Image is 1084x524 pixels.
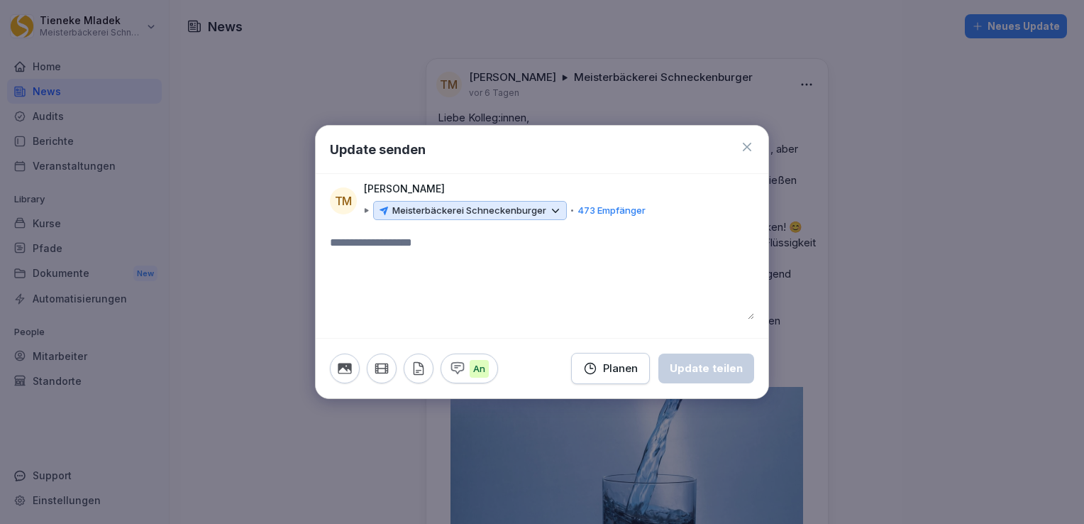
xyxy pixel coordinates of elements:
div: Update teilen [670,361,743,376]
button: Update teilen [658,354,754,383]
button: An [441,354,498,383]
p: An [470,360,489,378]
div: Planen [583,361,638,376]
button: Planen [571,353,650,384]
div: TM [330,187,357,214]
p: 473 Empfänger [577,204,646,218]
p: [PERSON_NAME] [364,181,445,197]
p: Meisterbäckerei Schneckenburger [392,204,546,218]
h1: Update senden [330,140,426,159]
